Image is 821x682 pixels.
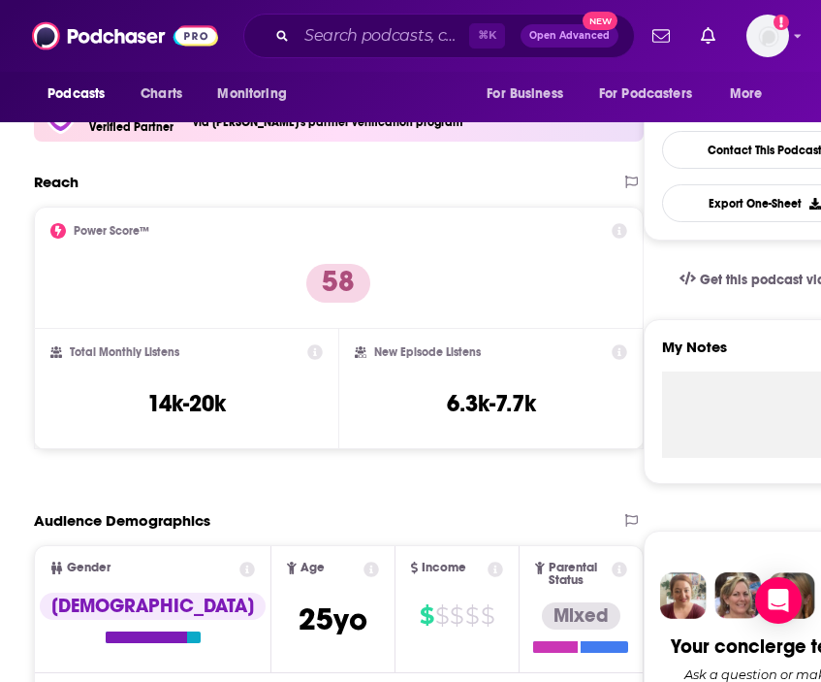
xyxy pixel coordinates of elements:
[693,19,723,52] a: Show notifications dropdown
[716,76,787,113] button: open menu
[542,602,620,630] div: Mixed
[481,601,494,632] span: $
[299,601,367,638] span: 25 yo
[755,577,802,624] div: Open Intercom Messenger
[34,511,210,530] h2: Audience Demographics
[141,81,182,108] span: Charts
[435,601,449,632] span: $
[714,572,761,619] img: Barbara Profile
[645,19,678,52] a: Show notifications dropdown
[774,15,789,30] svg: Add a profile image
[70,345,179,359] h2: Total Monthly Listens
[769,572,815,619] img: Jules Profile
[67,562,111,574] span: Gender
[34,173,79,191] h2: Reach
[549,562,609,587] span: Parental Status
[599,81,692,108] span: For Podcasters
[297,20,469,51] input: Search podcasts, credits, & more...
[89,121,174,133] h5: Verified Partner
[243,14,635,58] div: Search podcasts, credits, & more...
[74,224,149,238] h2: Power Score™
[47,81,105,108] span: Podcasts
[128,76,194,113] a: Charts
[447,389,536,418] h3: 6.3k-7.7k
[583,12,617,30] span: New
[306,264,370,303] p: 58
[147,389,226,418] h3: 14k-20k
[487,81,563,108] span: For Business
[746,15,789,57] img: User Profile
[300,562,325,574] span: Age
[465,601,479,632] span: $
[660,572,707,619] img: Sydney Profile
[473,76,587,113] button: open menu
[32,17,218,54] img: Podchaser - Follow, Share and Rate Podcasts
[730,81,763,108] span: More
[450,601,463,632] span: $
[34,76,130,113] button: open menu
[521,24,618,48] button: Open AdvancedNew
[420,601,433,632] span: $
[586,76,720,113] button: open menu
[746,15,789,57] button: Show profile menu
[217,81,286,108] span: Monitoring
[374,345,481,359] h2: New Episode Listens
[204,76,311,113] button: open menu
[422,562,466,574] span: Income
[529,31,610,41] span: Open Advanced
[469,23,505,49] span: ⌘ K
[40,593,266,620] div: [DEMOGRAPHIC_DATA]
[746,15,789,57] span: Logged in as paigerusher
